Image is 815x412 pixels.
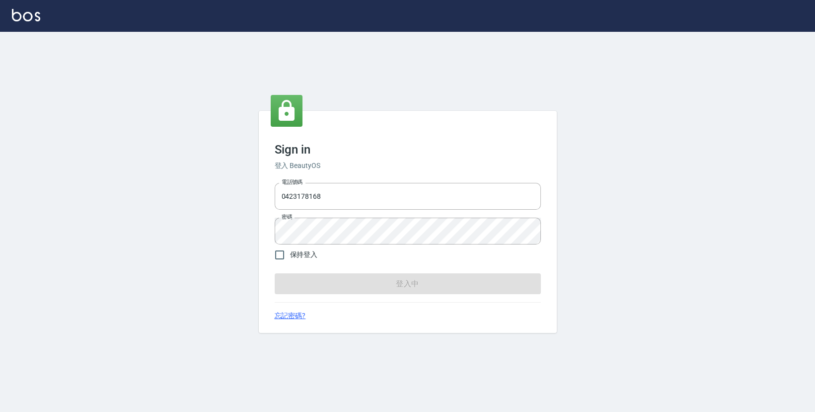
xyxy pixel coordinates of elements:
[290,249,318,260] span: 保持登入
[275,311,306,321] a: 忘記密碼?
[12,9,40,21] img: Logo
[282,178,302,186] label: 電話號碼
[275,161,541,171] h6: 登入 BeautyOS
[282,213,292,221] label: 密碼
[275,143,541,157] h3: Sign in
